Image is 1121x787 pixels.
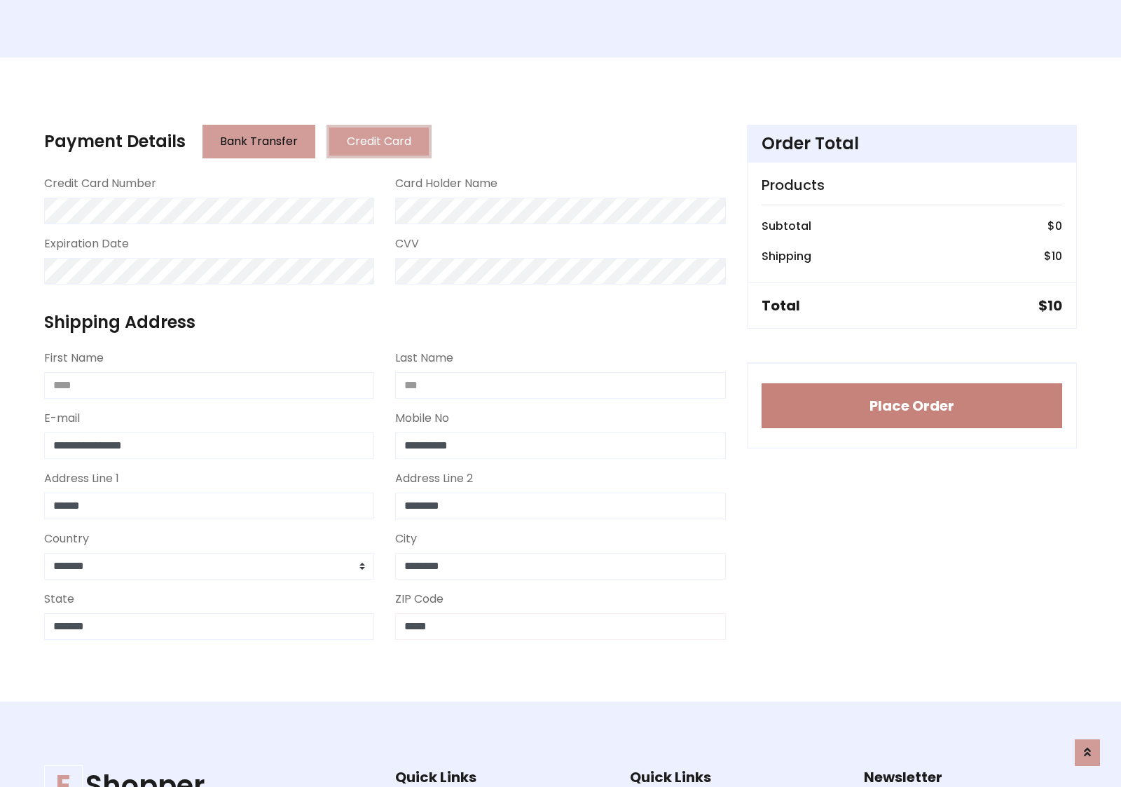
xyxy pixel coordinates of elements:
label: E-mail [44,410,80,427]
h5: Newsletter [864,769,1077,786]
h4: Shipping Address [44,313,726,333]
h5: $ [1038,297,1062,314]
h5: Quick Links [630,769,843,786]
label: Address Line 2 [395,470,473,487]
h5: Products [762,177,1062,193]
label: State [44,591,74,608]
h4: Order Total [762,134,1062,154]
label: Card Holder Name [395,175,497,192]
h6: Subtotal [762,219,811,233]
label: City [395,531,417,547]
label: Country [44,531,89,547]
h4: Payment Details [44,132,186,152]
h5: Total [762,297,800,314]
label: Credit Card Number [44,175,156,192]
h5: Quick Links [395,769,608,786]
h6: $ [1044,249,1062,263]
label: ZIP Code [395,591,443,608]
h6: Shipping [762,249,811,263]
span: 10 [1047,296,1062,315]
label: Address Line 1 [44,470,119,487]
label: Mobile No [395,410,449,427]
label: Last Name [395,350,453,367]
label: First Name [44,350,104,367]
label: Expiration Date [44,235,129,252]
button: Bank Transfer [202,125,315,158]
span: 0 [1055,218,1062,234]
h6: $ [1047,219,1062,233]
span: 10 [1052,248,1062,264]
label: CVV [395,235,419,252]
button: Place Order [762,383,1062,428]
button: Credit Card [326,125,432,158]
